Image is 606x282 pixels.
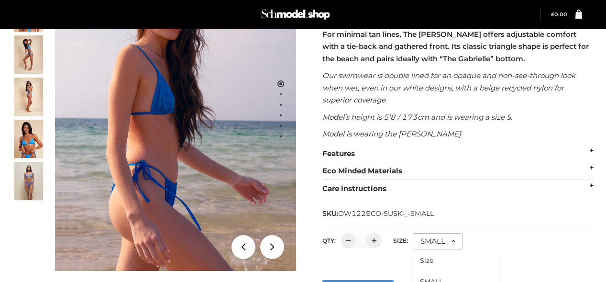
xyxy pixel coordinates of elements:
a: £0.00 [551,11,567,18]
img: 4.Alex-top_CN-1-1-2.jpg [14,35,43,74]
li: Size [413,250,499,271]
div: Features [322,145,595,163]
img: 2.Alex-top_CN-1-1-2.jpg [14,120,43,158]
img: 3.Alex-top_CN-1-1-2.jpg [14,78,43,116]
bdi: 0.00 [551,11,567,18]
strong: For minimal tan lines, The [PERSON_NAME] offers adjustable comfort with a tie-back and gathered f... [322,30,589,63]
label: QTY: [322,237,336,244]
img: SSVC.jpg [14,162,43,200]
em: Our swimwear is double lined for an opaque and non-see-through look when wet, even in our white d... [322,71,575,104]
div: Care instructions [322,180,595,198]
div: SMALL [413,233,463,249]
span: OW122ECO-SUSK-_-SMALL [338,209,434,218]
img: Schmodel Admin 964 [260,5,331,24]
em: Model’s height is 5’8 / 173cm and is wearing a size S. [322,113,512,122]
span: £ [551,11,554,18]
span: SKU: [322,208,435,219]
div: Eco Minded Materials [322,162,595,180]
label: Size: [393,237,408,244]
em: Model is wearing the [PERSON_NAME] [322,129,461,138]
